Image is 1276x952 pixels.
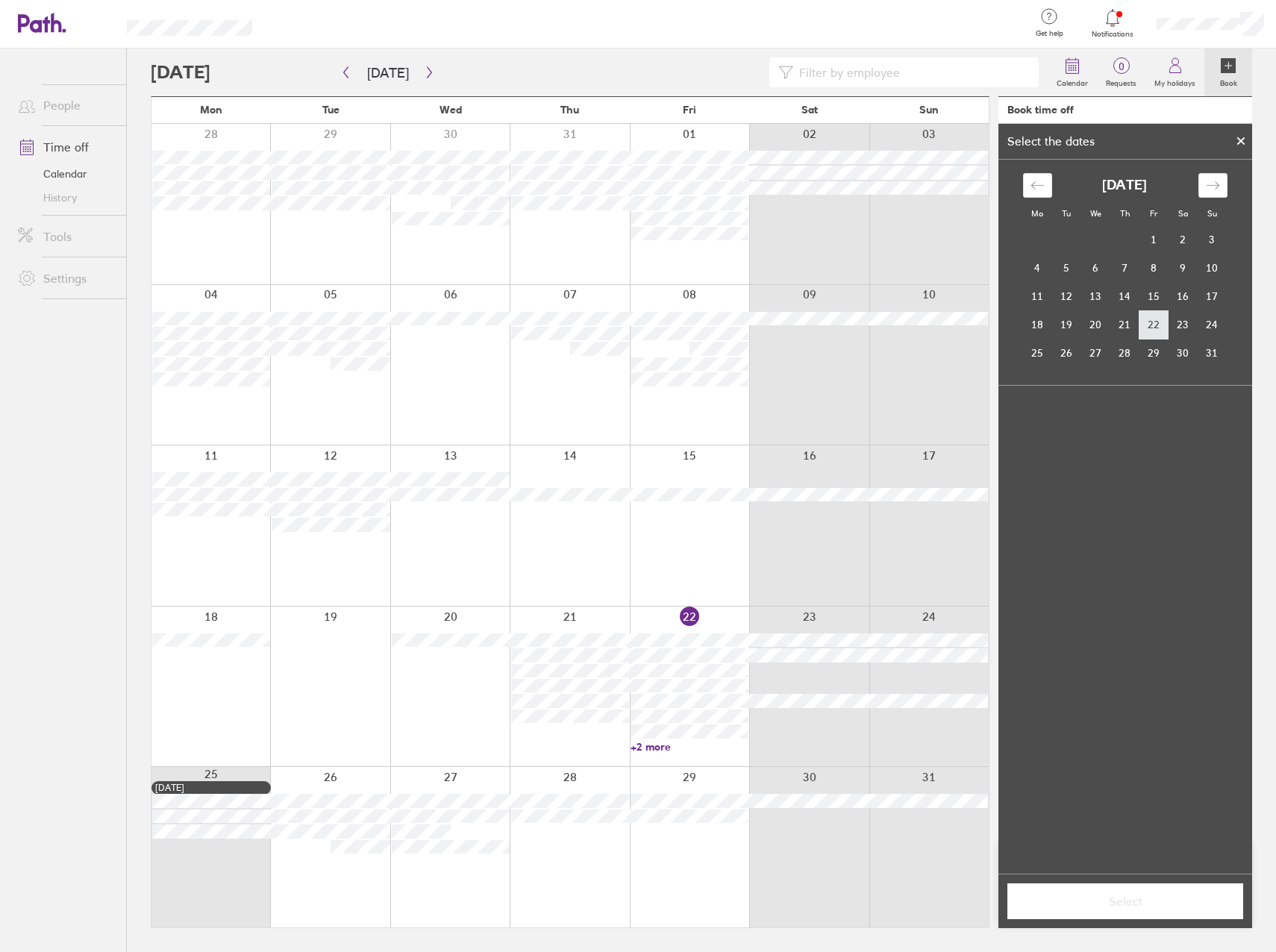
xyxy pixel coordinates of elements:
td: Sunday, August 10, 2025 [1198,254,1227,282]
button: Select [1007,883,1243,919]
td: Sunday, August 3, 2025 [1198,225,1227,254]
td: Sunday, August 24, 2025 [1198,310,1227,339]
button: [DATE] [355,60,421,85]
a: Calendar [6,162,126,186]
label: My holidays [1145,75,1204,88]
td: Tuesday, August 12, 2025 [1052,282,1081,310]
small: Fr [1150,208,1157,219]
a: History [6,186,126,210]
input: Filter by employee [793,58,1030,87]
td: Saturday, August 30, 2025 [1169,339,1198,367]
td: Wednesday, August 20, 2025 [1081,310,1110,339]
td: Monday, August 18, 2025 [1023,310,1052,339]
small: Su [1207,208,1217,219]
td: Tuesday, August 26, 2025 [1052,339,1081,367]
small: Mo [1031,208,1043,219]
td: Wednesday, August 27, 2025 [1081,339,1110,367]
div: Calendar [1007,160,1244,385]
small: Sa [1178,208,1188,219]
a: Tools [6,222,126,251]
div: [DATE] [155,783,267,793]
a: Notifications [1089,7,1137,39]
td: Monday, August 4, 2025 [1023,254,1052,282]
a: +2 more [631,740,748,754]
span: Notifications [1089,30,1137,39]
td: Thursday, August 28, 2025 [1110,339,1139,367]
td: Sunday, August 31, 2025 [1198,339,1227,367]
span: Sat [801,104,818,116]
td: Thursday, August 7, 2025 [1110,254,1139,282]
span: Fri [683,104,696,116]
td: Saturday, August 9, 2025 [1169,254,1198,282]
span: Wed [440,104,462,116]
td: Saturday, August 23, 2025 [1169,310,1198,339]
label: Book [1211,75,1246,88]
a: My holidays [1145,48,1204,96]
td: Friday, August 8, 2025 [1139,254,1169,282]
strong: [DATE] [1102,178,1147,193]
td: Monday, August 11, 2025 [1023,282,1052,310]
a: People [6,90,126,120]
td: Tuesday, August 19, 2025 [1052,310,1081,339]
td: Monday, August 25, 2025 [1023,339,1052,367]
div: Move backward to switch to the previous month. [1023,173,1052,198]
td: Friday, August 1, 2025 [1139,225,1169,254]
span: Sun [919,104,939,116]
a: Book [1204,48,1252,96]
a: Calendar [1048,48,1097,96]
td: Thursday, August 21, 2025 [1110,310,1139,339]
td: Sunday, August 17, 2025 [1198,282,1227,310]
td: Friday, August 22, 2025 [1139,310,1169,339]
td: Thursday, August 14, 2025 [1110,282,1139,310]
span: Get help [1025,29,1074,38]
td: Wednesday, August 13, 2025 [1081,282,1110,310]
td: Friday, August 15, 2025 [1139,282,1169,310]
small: Tu [1062,208,1071,219]
td: Friday, August 29, 2025 [1139,339,1169,367]
span: 0 [1097,60,1145,72]
small: We [1090,208,1101,219]
a: Time off [6,132,126,162]
td: Saturday, August 2, 2025 [1169,225,1198,254]
td: Wednesday, August 6, 2025 [1081,254,1110,282]
div: Move forward to switch to the next month. [1198,173,1227,198]
small: Th [1120,208,1130,219]
label: Calendar [1048,75,1097,88]
div: Book time off [1007,104,1074,116]
td: Saturday, August 16, 2025 [1169,282,1198,310]
span: Mon [200,104,222,116]
span: Thu [560,104,579,116]
td: Tuesday, August 5, 2025 [1052,254,1081,282]
div: Select the dates [998,134,1104,148]
label: Requests [1097,75,1145,88]
span: Tue [322,104,340,116]
a: 0Requests [1097,48,1145,96]
a: Settings [6,263,126,293]
span: Select [1018,895,1233,908]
